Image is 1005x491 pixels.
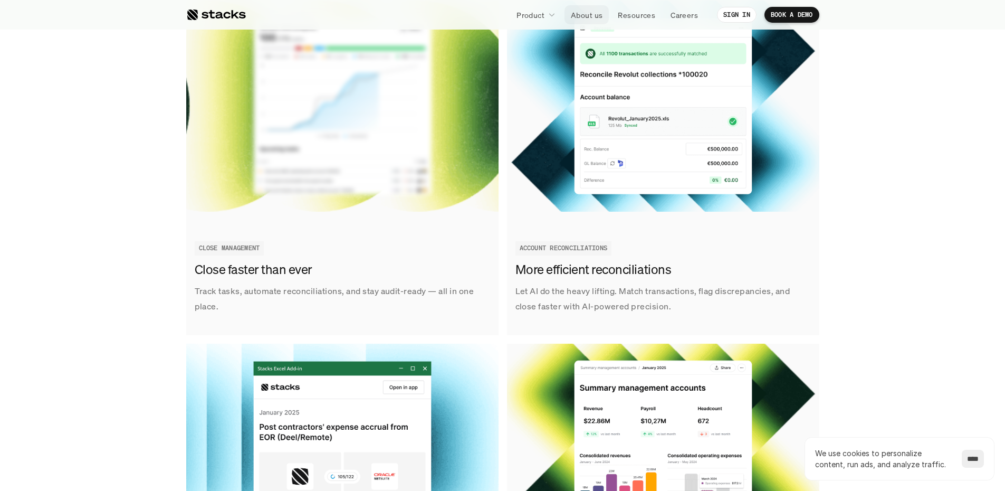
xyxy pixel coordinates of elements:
a: Let AI do the heavy lifting. Match transactions, flag discrepancies, and close faster with AI-pow... [507,1,819,335]
p: SIGN IN [723,11,750,18]
p: Track tasks, automate reconciliations, and stay audit-ready — all in one place. [195,284,490,314]
iframe: profile [4,15,165,97]
a: SIGN IN [717,7,757,23]
h3: More efficient reconciliations [515,261,806,279]
p: Product [516,10,544,21]
a: Track tasks, automate reconciliations, and stay audit-ready — all in one place.Close faster than ... [186,1,499,335]
h2: CLOSE MANAGEMENT [199,244,260,252]
a: Resources [611,5,662,24]
a: Privacy Policy [125,201,171,209]
p: We use cookies to personalize content, run ads, and analyze traffic. [815,448,951,470]
p: Resources [618,10,655,21]
p: Careers [671,10,698,21]
a: About us [564,5,609,24]
p: Let AI do the heavy lifting. Match transactions, flag discrepancies, and close faster with AI-pow... [515,284,811,314]
p: About us [571,10,602,21]
a: BOOK A DEMO [764,7,819,23]
p: BOOK A DEMO [771,11,813,18]
h2: ACCOUNT RECONCILIATIONS [520,244,608,252]
h3: Close faster than ever [195,261,485,279]
a: Careers [664,5,704,24]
